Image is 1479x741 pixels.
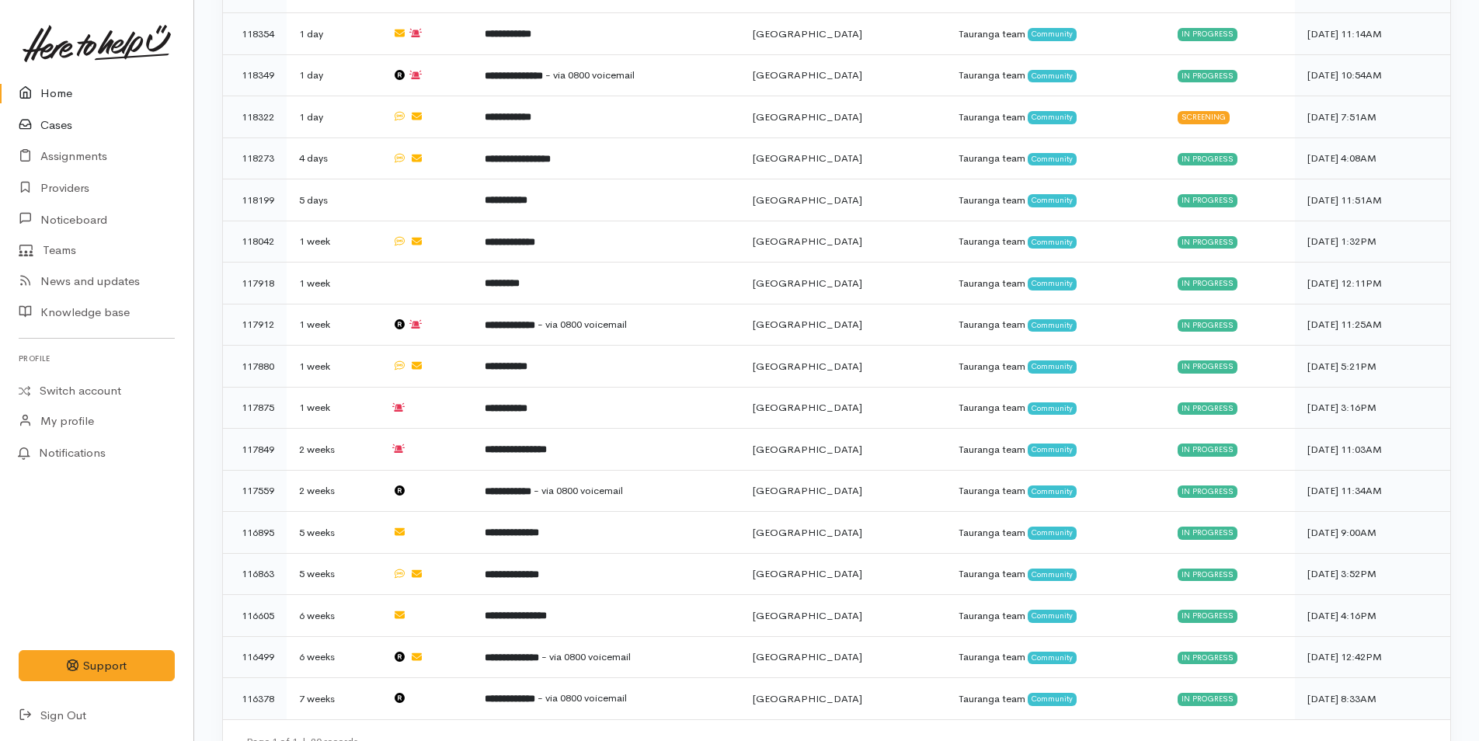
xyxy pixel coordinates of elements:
[1295,179,1450,221] td: [DATE] 11:51AM
[541,650,631,663] span: - via 0800 voicemail
[946,470,1165,512] td: Tauranga team
[1028,485,1077,498] span: Community
[1178,444,1237,456] div: In progress
[1178,652,1237,664] div: In progress
[287,387,380,429] td: 1 week
[753,318,862,331] span: [GEOGRAPHIC_DATA]
[946,179,1165,221] td: Tauranga team
[287,304,380,346] td: 1 week
[753,27,862,40] span: [GEOGRAPHIC_DATA]
[753,567,862,580] span: [GEOGRAPHIC_DATA]
[946,595,1165,637] td: Tauranga team
[287,470,380,512] td: 2 weeks
[946,221,1165,263] td: Tauranga team
[287,553,380,595] td: 5 weeks
[1178,319,1237,332] div: In progress
[946,678,1165,719] td: Tauranga team
[1178,610,1237,622] div: In progress
[1295,595,1450,637] td: [DATE] 4:16PM
[287,263,380,304] td: 1 week
[1178,693,1237,705] div: In progress
[1178,569,1237,581] div: In progress
[1028,444,1077,456] span: Community
[946,429,1165,471] td: Tauranga team
[946,304,1165,346] td: Tauranga team
[1295,470,1450,512] td: [DATE] 11:34AM
[287,13,380,55] td: 1 day
[1295,387,1450,429] td: [DATE] 3:16PM
[753,443,862,456] span: [GEOGRAPHIC_DATA]
[223,179,287,221] td: 118199
[223,346,287,388] td: 117880
[19,650,175,682] button: Support
[946,54,1165,96] td: Tauranga team
[223,221,287,263] td: 118042
[534,484,623,497] span: - via 0800 voicemail
[1178,277,1237,290] div: In progress
[287,221,380,263] td: 1 week
[287,678,380,719] td: 7 weeks
[946,346,1165,388] td: Tauranga team
[753,235,862,248] span: [GEOGRAPHIC_DATA]
[1028,153,1077,165] span: Community
[1295,96,1450,138] td: [DATE] 7:51AM
[287,346,380,388] td: 1 week
[223,678,287,719] td: 116378
[753,401,862,414] span: [GEOGRAPHIC_DATA]
[1178,111,1230,124] div: Screening
[1178,194,1237,207] div: In progress
[19,348,175,369] h6: Profile
[223,263,287,304] td: 117918
[538,691,627,704] span: - via 0800 voicemail
[753,68,862,82] span: [GEOGRAPHIC_DATA]
[1178,360,1237,373] div: In progress
[1295,429,1450,471] td: [DATE] 11:03AM
[1028,236,1077,249] span: Community
[946,636,1165,678] td: Tauranga team
[1295,263,1450,304] td: [DATE] 12:11PM
[223,429,287,471] td: 117849
[753,151,862,165] span: [GEOGRAPHIC_DATA]
[1295,137,1450,179] td: [DATE] 4:08AM
[287,96,380,138] td: 1 day
[287,429,380,471] td: 2 weeks
[1178,527,1237,539] div: In progress
[538,318,627,331] span: - via 0800 voicemail
[946,137,1165,179] td: Tauranga team
[1178,402,1237,415] div: In progress
[1028,652,1077,664] span: Community
[1295,54,1450,96] td: [DATE] 10:54AM
[1295,346,1450,388] td: [DATE] 5:21PM
[753,484,862,497] span: [GEOGRAPHIC_DATA]
[1028,319,1077,332] span: Community
[287,512,380,554] td: 5 weeks
[1028,277,1077,290] span: Community
[1028,28,1077,40] span: Community
[946,512,1165,554] td: Tauranga team
[223,512,287,554] td: 116895
[753,193,862,207] span: [GEOGRAPHIC_DATA]
[287,636,380,678] td: 6 weeks
[1178,485,1237,498] div: In progress
[1295,221,1450,263] td: [DATE] 1:32PM
[1295,13,1450,55] td: [DATE] 11:14AM
[1028,527,1077,539] span: Community
[223,137,287,179] td: 118273
[223,387,287,429] td: 117875
[1028,194,1077,207] span: Community
[287,595,380,637] td: 6 weeks
[1028,610,1077,622] span: Community
[287,54,380,96] td: 1 day
[223,595,287,637] td: 116605
[753,692,862,705] span: [GEOGRAPHIC_DATA]
[1028,70,1077,82] span: Community
[223,13,287,55] td: 118354
[753,277,862,290] span: [GEOGRAPHIC_DATA]
[1295,512,1450,554] td: [DATE] 9:00AM
[1028,111,1077,124] span: Community
[223,636,287,678] td: 116499
[1295,678,1450,719] td: [DATE] 8:33AM
[753,526,862,539] span: [GEOGRAPHIC_DATA]
[1178,70,1237,82] div: In progress
[1295,636,1450,678] td: [DATE] 12:42PM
